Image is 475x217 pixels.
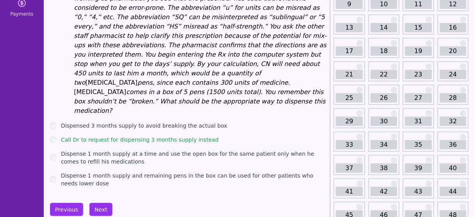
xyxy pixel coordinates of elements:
a: 31 [405,117,432,126]
a: 37 [336,164,362,173]
button: Previous [50,203,83,216]
a: 28 [440,93,466,103]
a: 26 [371,93,397,103]
a: 38 [371,164,397,173]
a: 39 [405,164,432,173]
a: 32 [440,117,466,126]
a: 18 [371,46,397,56]
em: calculation, CN will need about 450 units to last him a month, which would be a quantity of two [74,60,320,86]
a: 15 [405,23,432,32]
a: 43 [405,187,432,196]
label: Dispensed 3 months supply to avoid breaking the actual box [61,122,227,130]
a: 24 [440,70,466,79]
a: 21 [336,70,362,79]
a: 16 [440,23,466,32]
button: Next [89,203,112,216]
a: 23 [405,70,432,79]
label: Dispense 1 month supply at a time and use the open box for the same patient only when he comes to... [61,150,327,165]
em: comes in a box of 5 pens (1500 units total). You remember this box shouldn’t be “broken.” What sh... [74,88,325,114]
label: Dispense 1 month supply and remaining pens in the box can be used for other patients who needs lo... [61,172,327,187]
a: 33 [336,140,362,149]
a: 17 [336,46,362,56]
a: 41 [336,187,362,196]
em: pens, since each contains 300 units of medicine. [137,79,290,86]
label: Call Dr to request for dispensing 3 months supply instead [61,136,219,144]
a: 29 [336,117,362,126]
a: 25 [336,93,362,103]
a: 44 [440,187,466,196]
a: 30 [371,117,397,126]
a: 19 [405,46,432,56]
a: 20 [440,46,466,56]
span: Payments [11,11,34,17]
a: 34 [371,140,397,149]
em: abbreviations. The pharmacist confirms that the directions are as you interpreted them. You begin... [74,41,327,68]
a: 14 [371,23,397,32]
a: 35 [405,140,432,149]
a: 40 [440,164,466,173]
a: 36 [440,140,466,149]
a: 27 [405,93,432,103]
a: 22 [371,70,397,79]
a: 13 [336,23,362,32]
a: 42 [371,187,397,196]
